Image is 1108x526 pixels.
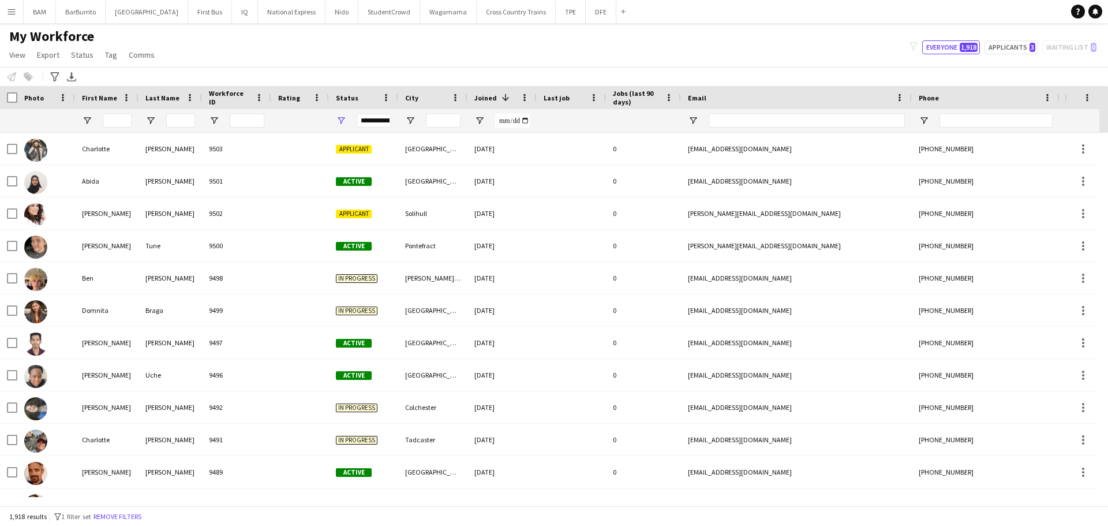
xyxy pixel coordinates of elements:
[129,50,155,60] span: Comms
[405,115,415,126] button: Open Filter Menu
[681,133,912,165] div: [EMAIL_ADDRESS][DOMAIN_NAME]
[586,1,616,23] button: DFE
[336,242,372,251] span: Active
[100,47,122,62] a: Tag
[138,391,202,423] div: [PERSON_NAME]
[474,94,497,102] span: Joined
[912,230,1060,262] div: [PHONE_NUMBER]
[202,294,271,326] div: 9499
[336,339,372,348] span: Active
[681,230,912,262] div: [PERSON_NAME][EMAIL_ADDRESS][DOMAIN_NAME]
[912,294,1060,326] div: [PHONE_NUMBER]
[138,197,202,229] div: [PERSON_NAME]
[398,165,467,197] div: [GEOGRAPHIC_DATA]
[336,307,377,315] span: In progress
[202,165,271,197] div: 9501
[138,456,202,488] div: [PERSON_NAME]
[66,47,98,62] a: Status
[336,115,346,126] button: Open Filter Menu
[56,1,106,23] button: BarBurrito
[467,456,537,488] div: [DATE]
[138,230,202,262] div: Tune
[681,488,912,520] div: [EMAIL_ADDRESS][DOMAIN_NAME]
[75,456,138,488] div: [PERSON_NAME]
[467,133,537,165] div: [DATE]
[202,391,271,423] div: 9492
[467,391,537,423] div: [DATE]
[24,462,47,485] img: James Allen
[75,294,138,326] div: Domnita
[145,115,156,126] button: Open Filter Menu
[336,468,372,477] span: Active
[398,424,467,456] div: Tadcaster
[681,165,912,197] div: [EMAIL_ADDRESS][DOMAIN_NAME]
[467,424,537,456] div: [DATE]
[681,262,912,294] div: [EMAIL_ADDRESS][DOMAIN_NAME]
[681,359,912,391] div: [EMAIL_ADDRESS][DOMAIN_NAME]
[912,165,1060,197] div: [PHONE_NUMBER]
[75,133,138,165] div: Charlotte
[202,327,271,359] div: 9497
[24,494,47,517] img: Lucy Fox
[209,115,219,126] button: Open Filter Menu
[336,145,372,154] span: Applicant
[398,488,467,520] div: Redcar
[467,488,537,520] div: [DATE]
[606,230,681,262] div: 0
[75,424,138,456] div: Charlotte
[202,230,271,262] div: 9500
[467,327,537,359] div: [DATE]
[91,510,144,523] button: Remove filters
[138,488,202,520] div: Fox
[709,114,905,128] input: Email Filter Input
[467,165,537,197] div: [DATE]
[681,294,912,326] div: [EMAIL_ADDRESS][DOMAIN_NAME]
[138,262,202,294] div: [PERSON_NAME]
[606,488,681,520] div: 0
[82,94,117,102] span: First Name
[230,114,264,128] input: Workforce ID Filter Input
[105,50,117,60] span: Tag
[24,300,47,323] img: Domnita Braga
[9,28,94,45] span: My Workforce
[556,1,586,23] button: TPE
[106,1,188,23] button: [GEOGRAPHIC_DATA]
[75,230,138,262] div: [PERSON_NAME]
[420,1,477,23] button: Wagamama
[398,391,467,423] div: Colchester
[65,70,78,84] app-action-btn: Export XLSX
[24,171,47,194] img: Abida Hoque
[32,47,64,62] a: Export
[325,1,358,23] button: Nido
[82,115,92,126] button: Open Filter Menu
[75,488,138,520] div: [PERSON_NAME]
[681,327,912,359] div: [EMAIL_ADDRESS][DOMAIN_NAME]
[103,114,132,128] input: First Name Filter Input
[606,133,681,165] div: 0
[75,197,138,229] div: [PERSON_NAME]
[467,294,537,326] div: [DATE]
[336,210,372,218] span: Applicant
[138,165,202,197] div: [PERSON_NAME]
[336,274,377,283] span: In progress
[606,262,681,294] div: 0
[202,456,271,488] div: 9489
[202,359,271,391] div: 9496
[24,94,44,102] span: Photo
[71,50,93,60] span: Status
[138,359,202,391] div: Uche
[75,165,138,197] div: Abida
[24,268,47,291] img: Ben Parsons
[24,203,47,226] img: Kelly marie Dickson
[477,1,556,23] button: Cross Country Trains
[606,391,681,423] div: 0
[681,391,912,423] div: [EMAIL_ADDRESS][DOMAIN_NAME]
[75,359,138,391] div: [PERSON_NAME]
[922,40,980,54] button: Everyone1,918
[24,333,47,356] img: Shubham Tambe
[688,115,698,126] button: Open Filter Menu
[606,456,681,488] div: 0
[24,397,47,420] img: Gabriela Lacerda
[61,512,91,521] span: 1 filter set
[398,133,467,165] div: [GEOGRAPHIC_DATA]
